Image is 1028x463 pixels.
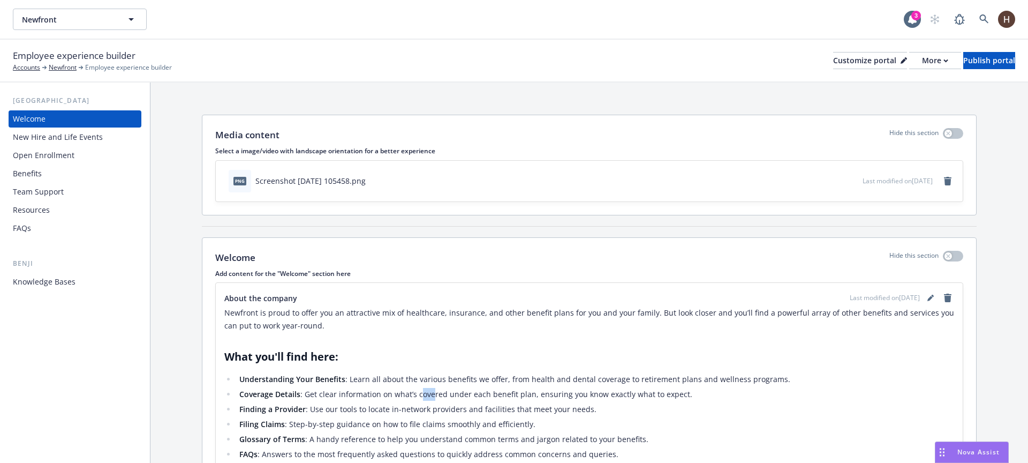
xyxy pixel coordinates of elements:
[9,110,141,128] a: Welcome
[239,389,300,399] strong: Coverage Details
[233,177,246,185] span: png
[13,110,46,128] div: Welcome
[13,129,103,146] div: New Hire and Life Events
[850,293,920,303] span: Last modified on [DATE]
[9,201,141,219] a: Resources
[9,220,141,237] a: FAQs
[13,201,50,219] div: Resources
[9,183,141,200] a: Team Support
[239,374,345,384] strong: Understanding Your Benefits
[9,147,141,164] a: Open Enrollment
[9,129,141,146] a: New Hire and Life Events
[963,52,1015,69] button: Publish portal
[13,9,147,30] button: Newfront
[833,52,907,69] button: Customize portal
[239,404,306,414] strong: Finding a Provider
[215,146,963,155] p: Select a image/video with landscape orientation for a better experience
[922,53,948,69] div: More
[215,251,255,265] p: Welcome
[13,49,135,63] span: Employee experience builder
[49,63,77,72] a: Newfront
[236,373,954,386] li: : Learn all about the various benefits we offer, from health and dental coverage to retirement pl...
[941,175,954,188] a: remove
[224,349,954,364] h2: What you'll find here:
[9,95,141,106] div: [GEOGRAPHIC_DATA]
[239,419,285,429] strong: Filing Claims
[236,388,954,401] li: : Get clear information on what’s covered under each benefit plan, ensuring you know exactly what...
[889,128,939,142] p: Hide this section
[13,165,42,182] div: Benefits
[924,292,937,304] a: editPencil
[13,63,40,72] a: Accounts
[849,175,858,186] button: preview file
[255,175,366,186] div: Screenshot [DATE] 105458.png
[973,9,995,30] a: Search
[224,307,954,332] p: Newfront is proud to offer you an attractive mix of healthcare, insurance, and other benefit plan...
[239,434,305,444] strong: Glossary of Terms
[949,9,970,30] a: Report a Bug
[924,9,946,30] a: Start snowing
[9,258,141,269] div: Benji
[863,176,933,185] span: Last modified on [DATE]
[13,183,64,200] div: Team Support
[236,403,954,416] li: : Use our tools to locate in-network providers and facilities that meet your needs.
[941,292,954,304] a: remove
[9,165,141,182] a: Benefits
[85,63,172,72] span: Employee experience builder
[239,449,258,459] strong: FAQs
[957,447,1000,457] span: Nova Assist
[911,11,921,20] div: 3
[998,11,1015,28] img: photo
[9,273,141,290] a: Knowledge Bases
[224,293,297,304] span: About the company
[832,175,840,186] button: download file
[13,273,75,290] div: Knowledge Bases
[236,418,954,431] li: : Step-by-step guidance on how to file claims smoothly and efficiently.
[909,52,961,69] button: More
[889,251,939,265] p: Hide this section
[13,220,31,237] div: FAQs
[935,442,949,462] div: Drag to move
[215,269,963,278] p: Add content for the "Welcome" section here
[22,14,115,25] span: Newfront
[236,448,954,461] li: : Answers to the most frequently asked questions to quickly address common concerns and queries.
[236,433,954,446] li: : A handy reference to help you understand common terms and jargon related to your benefits.
[215,128,279,142] p: Media content
[935,442,1009,463] button: Nova Assist
[13,147,74,164] div: Open Enrollment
